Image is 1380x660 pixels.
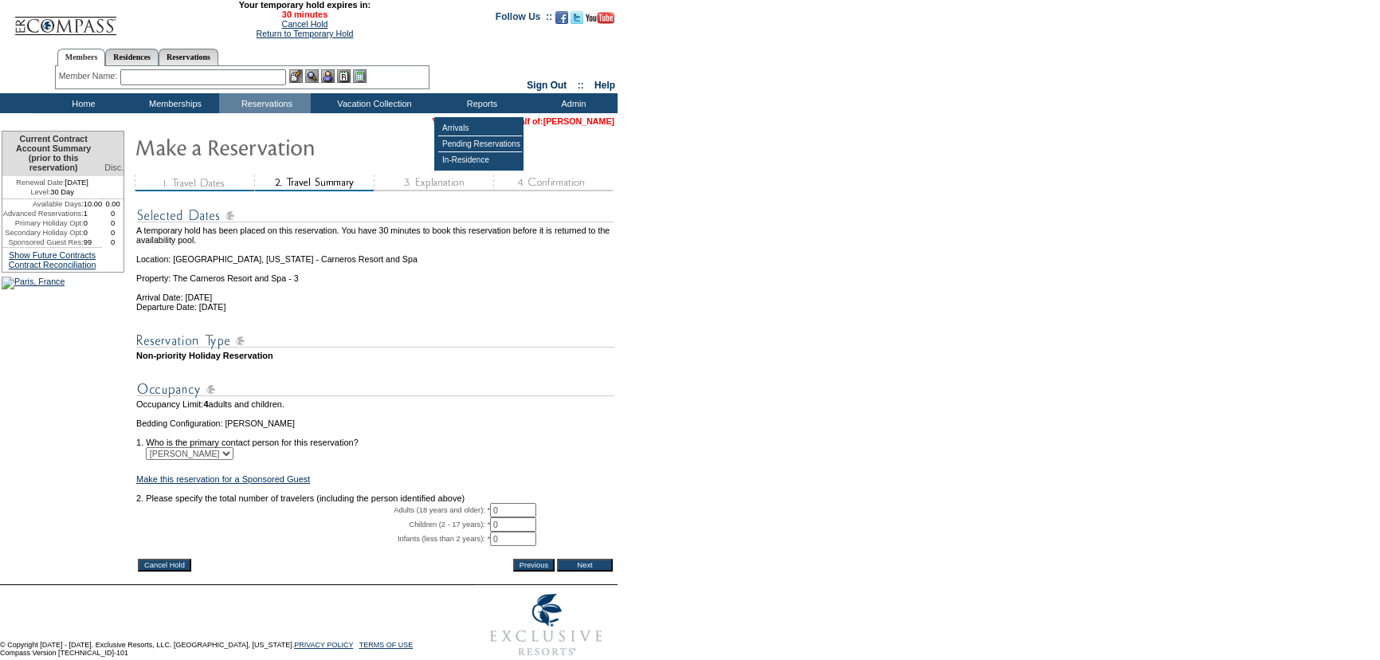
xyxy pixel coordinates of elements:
[526,93,617,113] td: Admin
[2,209,84,218] td: Advanced Reservations:
[105,49,159,65] a: Residences
[527,80,567,91] a: Sign Out
[513,559,555,572] input: Previous
[136,245,614,264] td: Location: [GEOGRAPHIC_DATA], [US_STATE] - Carneros Resort and Spa
[159,49,218,65] a: Reservations
[136,264,614,283] td: Property: The Carneros Resort and Spa - 3
[84,199,103,209] td: 10.00
[102,238,123,247] td: 0
[311,93,434,113] td: Vacation Collection
[125,10,484,19] span: 30 minutes
[2,187,102,199] td: 30 Day
[2,199,84,209] td: Available Days:
[570,16,583,26] a: Follow us on Twitter
[578,80,584,91] span: ::
[2,277,65,289] img: Paris, France
[374,175,493,191] img: step3_state1.gif
[30,187,50,197] span: Level:
[16,178,65,187] span: Renewal Date:
[136,428,614,447] td: 1. Who is the primary contact person for this reservation?
[434,93,526,113] td: Reports
[289,69,303,83] img: b_edit.gif
[136,379,614,399] img: subTtlOccupancy.gif
[136,206,614,226] img: subTtlSelectedDates.gif
[353,69,367,83] img: b_calculator.gif
[102,199,123,209] td: 0.00
[136,503,490,517] td: Adults (18 years and older): *
[135,131,453,163] img: Make Reservation
[2,228,84,238] td: Secondary Holiday Opt:
[136,493,614,503] td: 2. Please specify the total number of travelers (including the person identified above)
[84,238,103,247] td: 99
[305,69,319,83] img: View
[127,93,219,113] td: Memberships
[586,16,614,26] a: Subscribe to our YouTube Channel
[84,209,103,218] td: 1
[9,260,96,269] a: Contract Reconciliation
[432,116,614,126] span: You are acting on behalf of:
[493,175,613,191] img: step4_state1.gif
[102,228,123,238] td: 0
[438,152,522,167] td: In-Residence
[2,132,102,176] td: Current Contract Account Summary (prior to this reservation)
[594,80,615,91] a: Help
[36,93,127,113] td: Home
[102,209,123,218] td: 0
[104,163,123,172] span: Disc.
[557,559,613,572] input: Next
[586,12,614,24] img: Subscribe to our YouTube Channel
[570,11,583,24] img: Follow us on Twitter
[59,69,120,83] div: Member Name:
[136,351,614,360] td: Non-priority Holiday Reservation
[337,69,351,83] img: Reservations
[257,29,354,38] a: Return to Temporary Hold
[543,116,614,126] a: [PERSON_NAME]
[136,331,614,351] img: subTtlResType.gif
[136,399,614,409] td: Occupancy Limit: adults and children.
[138,559,191,572] input: Cancel Hold
[136,517,490,532] td: Children (2 - 17 years): *
[102,218,123,228] td: 0
[496,10,552,29] td: Follow Us ::
[136,532,490,546] td: Infants (less than 2 years): *
[438,120,522,136] td: Arrivals
[14,3,117,36] img: Compass Home
[555,16,568,26] a: Become our fan on Facebook
[57,49,106,66] a: Members
[136,418,614,428] td: Bedding Configuration: [PERSON_NAME]
[359,641,414,649] a: TERMS OF USE
[2,238,84,247] td: Sponsored Guest Res:
[321,69,335,83] img: Impersonate
[136,283,614,302] td: Arrival Date: [DATE]
[294,641,353,649] a: PRIVACY POLICY
[254,175,374,191] img: step2_state2.gif
[219,93,311,113] td: Reservations
[281,19,327,29] a: Cancel Hold
[136,302,614,312] td: Departure Date: [DATE]
[2,176,102,187] td: [DATE]
[2,218,84,228] td: Primary Holiday Opt:
[203,399,208,409] span: 4
[438,136,522,152] td: Pending Reservations
[136,226,614,245] td: A temporary hold has been placed on this reservation. You have 30 minutes to book this reservatio...
[84,228,103,238] td: 0
[84,218,103,228] td: 0
[136,474,310,484] a: Make this reservation for a Sponsored Guest
[9,250,96,260] a: Show Future Contracts
[555,11,568,24] img: Become our fan on Facebook
[135,175,254,191] img: step1_state3.gif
